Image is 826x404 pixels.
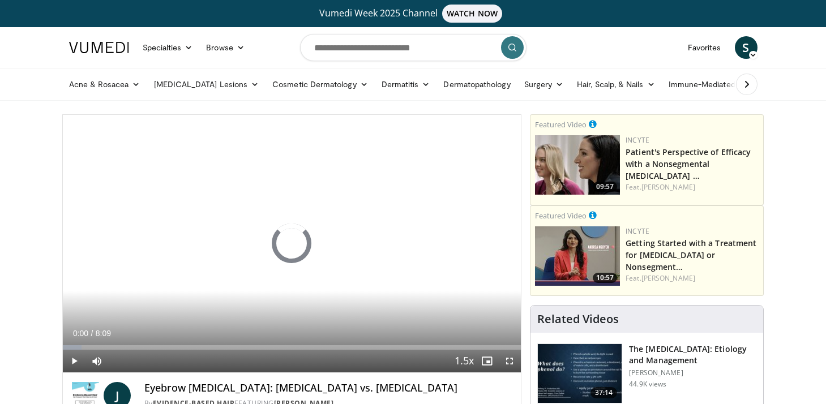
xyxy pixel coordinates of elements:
a: Dermatitis [375,73,437,96]
span: 09:57 [593,182,617,192]
a: Getting Started with a Treatment for [MEDICAL_DATA] or Nonsegment… [626,238,756,272]
a: Surgery [517,73,571,96]
a: [PERSON_NAME] [641,182,695,192]
video-js: Video Player [63,115,521,373]
span: 0:00 [73,329,88,338]
a: Patient's Perspective of Efficacy with a Nonsegmental [MEDICAL_DATA] … [626,147,751,181]
span: WATCH NOW [442,5,502,23]
img: e02a99de-beb8-4d69-a8cb-018b1ffb8f0c.png.150x105_q85_crop-smart_upscale.jpg [535,226,620,286]
a: 10:57 [535,226,620,286]
div: Feat. [626,273,759,283]
p: [PERSON_NAME] [629,368,756,377]
a: S [735,36,757,59]
a: Immune-Mediated [662,73,754,96]
button: Playback Rate [453,350,476,372]
h4: Eyebrow [MEDICAL_DATA]: [MEDICAL_DATA] vs. [MEDICAL_DATA] [144,382,512,394]
p: 44.9K views [629,380,666,389]
a: Favorites [681,36,728,59]
a: Acne & Rosacea [62,73,147,96]
span: 8:09 [96,329,111,338]
a: Incyte [626,226,649,236]
h4: Related Videos [537,312,619,326]
button: Enable picture-in-picture mode [476,350,498,372]
a: Cosmetic Dermatology [266,73,374,96]
a: Browse [199,36,251,59]
a: [PERSON_NAME] [641,273,695,283]
button: Fullscreen [498,350,521,372]
a: Incyte [626,135,649,145]
small: Featured Video [535,119,587,130]
img: c5af237d-e68a-4dd3-8521-77b3daf9ece4.150x105_q85_crop-smart_upscale.jpg [538,344,622,403]
img: 2c48d197-61e9-423b-8908-6c4d7e1deb64.png.150x105_q85_crop-smart_upscale.jpg [535,135,620,195]
a: Specialties [136,36,200,59]
h3: The [MEDICAL_DATA]: Etiology and Management [629,343,756,366]
button: Play [63,350,85,372]
input: Search topics, interventions [300,34,527,61]
div: Progress Bar [63,345,521,350]
a: [MEDICAL_DATA] Lesions [147,73,266,96]
a: Hair, Scalp, & Nails [570,73,661,96]
a: Dermatopathology [436,73,517,96]
a: Vumedi Week 2025 ChannelWATCH NOW [71,5,756,23]
span: 37:14 [590,387,618,398]
img: VuMedi Logo [69,42,129,53]
span: / [91,329,93,338]
small: Featured Video [535,210,587,221]
a: 09:57 [535,135,620,195]
a: 37:14 The [MEDICAL_DATA]: Etiology and Management [PERSON_NAME] 44.9K views [537,343,756,403]
span: 10:57 [593,273,617,283]
div: Feat. [626,182,759,192]
button: Mute [85,350,108,372]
